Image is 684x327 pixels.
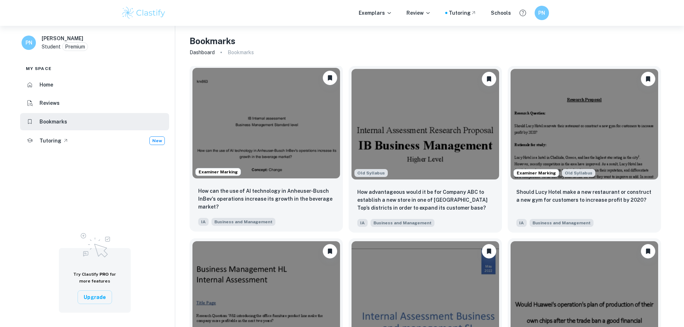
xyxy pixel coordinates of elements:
[196,169,241,175] span: Examiner Marking
[406,9,431,17] p: Review
[192,68,340,178] img: Business and Management IA example thumbnail: How can the use of AI technology in Anhe
[39,81,53,89] h6: Home
[68,271,122,285] h6: Try Clastify for more features
[198,187,334,211] p: How can the use of AI technology in Anheuser-Busch InBev's operations increase its growth in the ...
[39,99,60,107] h6: Reviews
[535,6,549,20] button: PN
[26,65,52,72] span: My space
[65,43,85,51] p: Premium
[530,219,594,227] span: Business and Management
[482,244,496,258] button: Unbookmark
[20,132,169,150] a: TutoringNew
[517,7,529,19] button: Help and Feedback
[39,137,61,145] h6: Tutoring
[349,66,502,233] a: Starting from the May 2024 session, the Business IA requirements have changed. It's OK to refer t...
[228,48,254,56] p: Bookmarks
[323,71,337,85] button: Unbookmark
[78,290,112,304] button: Upgrade
[352,69,499,179] img: Business and Management IA example thumbnail: How advantageous would it be for Company
[190,34,236,47] h4: Bookmarks
[482,72,496,86] button: Unbookmark
[641,244,655,258] button: Unbookmark
[99,272,109,277] span: PRO
[20,113,169,130] a: Bookmarks
[562,169,595,177] span: Old Syllabus
[190,47,215,57] a: Dashboard
[25,39,33,47] h6: PN
[198,218,209,226] span: IA
[121,6,167,20] img: Clastify logo
[508,66,661,233] a: Examiner MarkingStarting from the May 2024 session, the Business IA requirements have changed. It...
[514,170,559,176] span: Examiner Marking
[150,137,164,144] span: New
[323,244,337,258] button: Unbookmark
[491,9,511,17] a: Schools
[39,118,67,126] h6: Bookmarks
[516,219,527,227] span: IA
[538,9,546,17] h6: PN
[371,219,434,227] span: Business and Management
[562,169,595,177] div: Starting from the May 2024 session, the Business IA requirements have changed. It's OK to refer t...
[449,9,476,17] a: Tutoring
[20,95,169,112] a: Reviews
[211,218,275,226] span: Business and Management
[354,169,388,177] span: Old Syllabus
[359,9,392,17] p: Exemplars
[641,72,655,86] button: Unbookmark
[77,229,113,260] img: Upgrade to Pro
[190,66,343,233] a: Examiner MarkingUnbookmarkHow can the use of AI technology in Anheuser-Busch InBev's operations i...
[511,69,658,179] img: Business and Management IA example thumbnail: Should Lucy Hotel make a new restaurant
[42,43,61,51] p: Student
[357,219,368,227] span: IA
[42,34,83,42] h6: [PERSON_NAME]
[354,169,388,177] div: Starting from the May 2024 session, the Business IA requirements have changed. It's OK to refer t...
[20,76,169,93] a: Home
[357,188,493,212] p: How advantageous would it be for Company ABC to establish a new store in one of Lima Top’s distri...
[516,188,652,204] p: Should Lucy Hotel make a new restaurant or construct a new gym for customers to increase profit b...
